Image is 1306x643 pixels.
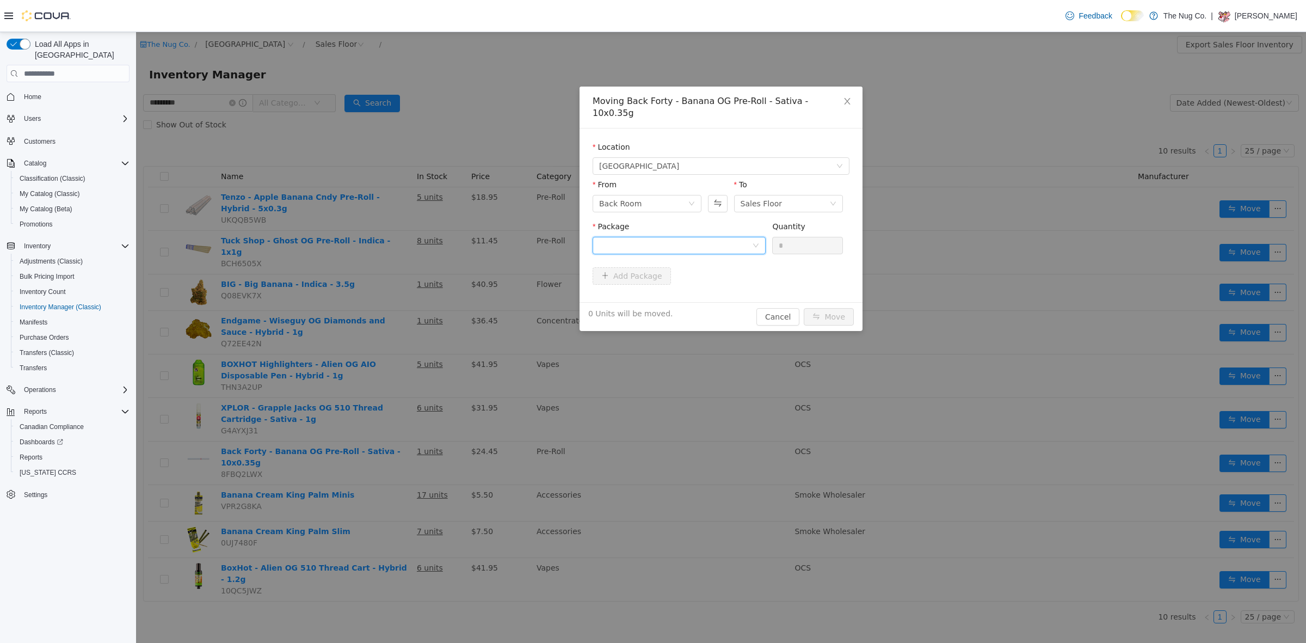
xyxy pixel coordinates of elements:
label: Package [457,190,493,199]
a: Customers [20,135,60,148]
span: Transfers [15,362,130,375]
button: Inventory [2,238,134,254]
span: Classification (Classic) [20,174,85,183]
span: Load All Apps in [GEOGRAPHIC_DATA] [30,39,130,60]
a: Inventory Manager (Classic) [15,301,106,314]
span: Adjustments (Classic) [15,255,130,268]
span: Purchase Orders [15,331,130,344]
a: Transfers (Classic) [15,346,78,359]
span: Dashboards [20,438,63,446]
span: Washington CCRS [15,466,130,479]
a: Transfers [15,362,51,375]
button: Operations [20,383,60,396]
button: Canadian Compliance [11,419,134,434]
span: Inventory [20,240,130,253]
span: Settings [24,491,47,499]
span: Users [24,114,41,123]
span: My Catalog (Beta) [20,205,72,213]
span: Inventory Count [20,287,66,296]
i: icon: down [694,168,700,176]
span: Adjustments (Classic) [20,257,83,266]
span: Promotions [15,218,130,231]
span: Operations [24,385,56,394]
a: Classification (Classic) [15,172,90,185]
p: [PERSON_NAME] [1235,9,1297,22]
span: Inventory Count [15,285,130,298]
button: My Catalog (Beta) [11,201,134,217]
span: Canadian Compliance [20,422,84,431]
a: Dashboards [15,436,67,449]
button: Users [2,111,134,126]
a: Adjustments (Classic) [15,255,87,268]
div: Back Room [463,163,506,180]
button: Classification (Classic) [11,171,134,186]
span: Dark Mode [1121,21,1122,22]
span: Catalog [24,159,46,168]
button: Cancel [620,276,663,293]
button: Promotions [11,217,134,232]
a: Promotions [15,218,57,231]
i: icon: close [707,65,716,74]
label: From [457,148,480,157]
button: [US_STATE] CCRS [11,465,134,480]
button: Purchase Orders [11,330,134,345]
span: Catalog [20,157,130,170]
a: Reports [15,451,47,464]
button: icon: swapMove [668,276,718,293]
span: Bulk Pricing Import [15,270,130,283]
span: Operations [20,383,130,396]
span: Settings [20,488,130,501]
p: | [1211,9,1213,22]
span: Purchase Orders [20,333,69,342]
span: Transfers (Classic) [15,346,130,359]
button: Swap [572,163,591,180]
input: Quantity [637,205,706,222]
a: Inventory Count [15,285,70,298]
span: Classification (Classic) [15,172,130,185]
button: Transfers (Classic) [11,345,134,360]
button: My Catalog (Classic) [11,186,134,201]
i: icon: down [617,210,623,218]
a: Dashboards [11,434,134,450]
span: Users [20,112,130,125]
button: Reports [11,450,134,465]
button: Settings [2,487,134,503]
a: Settings [20,488,52,501]
a: Home [20,90,46,103]
span: Promotions [20,220,53,229]
a: Bulk Pricing Import [15,270,79,283]
button: Bulk Pricing Import [11,269,134,284]
button: Inventory Count [11,284,134,299]
a: Manifests [15,316,52,329]
a: My Catalog (Classic) [15,187,84,200]
span: Bulk Pricing Import [20,272,75,281]
span: 1213 Dundas Street West [463,126,543,142]
a: [US_STATE] CCRS [15,466,81,479]
nav: Complex example [7,84,130,531]
span: Canadian Compliance [15,420,130,433]
span: [US_STATE] CCRS [20,468,76,477]
span: Reports [24,407,47,416]
button: Operations [2,382,134,397]
span: Inventory Manager (Classic) [15,301,130,314]
span: Transfers (Classic) [20,348,74,357]
button: Catalog [20,157,51,170]
button: Customers [2,133,134,149]
button: Reports [20,405,51,418]
a: Canadian Compliance [15,420,88,433]
div: Sales Floor [605,163,646,180]
a: My Catalog (Beta) [15,203,77,216]
a: Feedback [1061,5,1116,27]
span: Manifests [20,318,47,327]
span: My Catalog (Classic) [20,189,80,198]
input: Dark Mode [1121,10,1144,22]
span: Reports [20,453,42,462]
span: Customers [24,137,56,146]
button: Transfers [11,360,134,376]
span: Home [24,93,41,101]
a: Purchase Orders [15,331,73,344]
img: Cova [22,10,71,21]
span: Inventory Manager (Classic) [20,303,101,311]
span: Manifests [15,316,130,329]
div: JASON SMITH [1217,9,1230,22]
